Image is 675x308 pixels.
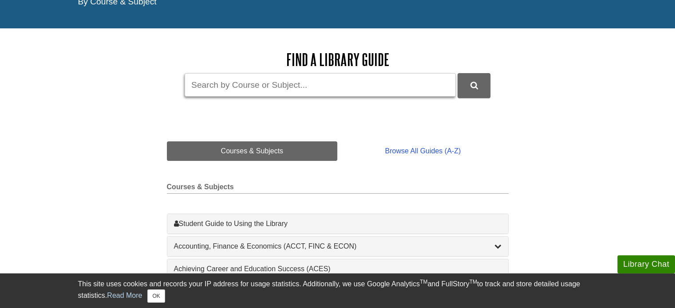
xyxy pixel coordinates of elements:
[78,279,597,303] div: This site uses cookies and records your IP address for usage statistics. Additionally, we use Goo...
[617,255,675,273] button: Library Chat
[174,241,501,252] a: Accounting, Finance & Economics (ACCT, FINC & ECON)
[470,279,477,285] sup: TM
[167,141,338,161] a: Courses & Subjects
[337,141,508,161] a: Browse All Guides (A-Z)
[470,82,478,90] i: Search Library Guides
[458,73,490,97] button: DU Library Guides Search
[167,51,509,69] h2: Find a Library Guide
[185,73,456,97] input: Search by Course or Subject...
[167,183,509,194] h2: Courses & Subjects
[420,279,427,285] sup: TM
[174,218,501,229] a: Student Guide to Using the Library
[147,289,165,303] button: Close
[107,292,142,299] a: Read More
[174,264,501,274] a: Achieving Career and Education Success (ACES)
